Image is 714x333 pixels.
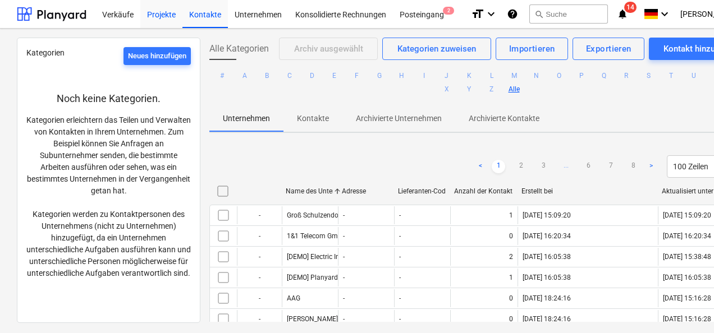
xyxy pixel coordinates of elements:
[624,2,637,13] span: 14
[287,253,345,261] div: [DEMO] Electric Inc.
[398,187,445,195] div: Lieferanten-Code
[343,232,345,240] div: -
[463,82,476,96] button: Y
[399,294,401,302] div: -
[663,274,711,281] div: [DATE] 16:05:38
[238,69,251,82] button: A
[463,69,476,82] button: K
[626,160,640,173] a: Page 8
[523,315,571,323] div: [DATE] 18:24:16
[287,274,374,281] div: [DEMO] Planyard Electric LLC
[573,38,644,60] button: Exportieren
[373,69,386,82] button: G
[26,92,191,105] p: Noch keine Kategorien.
[523,232,571,240] div: [DATE] 16:20:34
[575,69,588,82] button: P
[342,187,389,195] div: Adresse
[523,211,571,219] div: [DATE] 15:09:20
[305,69,319,82] button: D
[418,69,431,82] button: I
[440,69,454,82] button: J
[620,69,633,82] button: R
[397,41,476,56] div: Kategorien zuweisen
[523,274,571,281] div: [DATE] 16:05:38
[343,211,345,219] div: -
[663,211,711,219] div: [DATE] 15:09:20
[663,232,711,240] div: [DATE] 16:20:34
[687,69,701,82] button: U
[537,160,550,173] a: Page 3
[507,69,521,82] button: M
[443,7,454,15] span: 2
[559,160,573,173] a: ...
[658,279,714,333] div: Chat-Widget
[665,69,678,82] button: T
[399,253,401,261] div: -
[509,315,513,323] div: 0
[286,187,333,195] div: Name des Unternehmens
[509,211,513,219] div: 1
[356,113,442,124] p: Archivierte Unternehmen
[399,274,401,281] div: -
[644,160,658,173] a: Next page
[552,69,566,82] button: O
[350,69,364,82] button: F
[237,289,282,307] div: -
[523,294,571,302] div: [DATE] 18:24:16
[343,253,345,261] div: -
[485,69,498,82] button: L
[209,42,269,55] span: Alle Kategorien
[507,82,521,96] button: Alle
[492,160,505,173] a: Page 1 is your current page
[496,38,568,60] button: Importieren
[663,253,711,261] div: [DATE] 15:38:48
[287,211,483,219] div: Groß Schulzendorf SF - Grundstuckseigentumer [PERSON_NAME]
[509,294,513,302] div: 0
[658,7,671,21] i: keyboard_arrow_down
[658,279,714,333] iframe: Chat Widget
[597,69,611,82] button: Q
[604,160,617,173] a: Page 7
[237,248,282,266] div: -
[507,7,518,21] i: Wissensbasis
[399,232,401,240] div: -
[283,69,296,82] button: C
[485,82,498,96] button: Z
[287,315,338,323] div: [PERSON_NAME]
[382,38,491,60] button: Kategorien zuweisen
[509,41,555,56] div: Importieren
[471,7,484,21] i: format_size
[586,41,631,56] div: Exportieren
[237,206,282,224] div: -
[509,274,513,281] div: 1
[123,47,191,65] button: Neues hinzufügen
[469,113,539,124] p: Archivierte Kontakte
[237,269,282,286] div: -
[26,114,191,279] p: Kategorien erleichtern das Teilen und Verwalten von Kontakten in Ihrem Unternehmen. Zum Beispiel ...
[440,82,454,96] button: X
[521,187,653,195] div: Erstellt bei
[509,253,513,261] div: 2
[343,294,345,302] div: -
[343,274,345,281] div: -
[260,69,274,82] button: B
[399,211,401,219] div: -
[529,4,608,24] button: Suche
[484,7,498,21] i: keyboard_arrow_down
[582,160,595,173] a: Page 6
[474,160,487,173] a: Previous page
[454,187,512,195] div: Anzahl der Kontaktpersonen
[223,113,270,124] p: Unternehmen
[343,315,345,323] div: -
[216,69,229,82] button: #
[509,232,513,240] div: 0
[514,160,528,173] a: Page 2
[523,253,571,261] div: [DATE] 16:05:38
[395,69,409,82] button: H
[534,10,543,18] span: search
[26,48,65,57] span: Kategorien
[617,7,628,21] i: notifications
[297,113,329,124] p: Kontakte
[237,227,282,245] div: -
[642,69,656,82] button: S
